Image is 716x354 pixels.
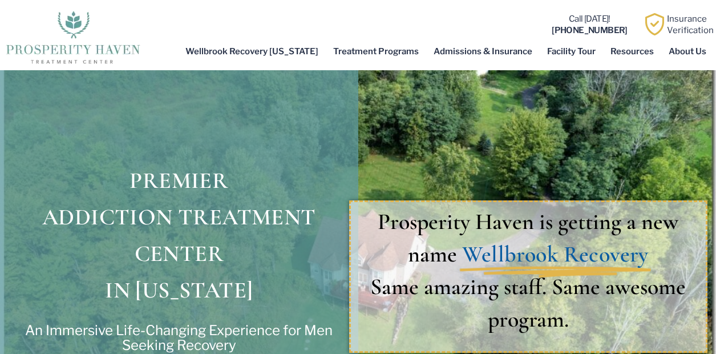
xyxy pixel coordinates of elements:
a: InsuranceVerification [667,14,714,35]
p: An Immersive Life-Changing Experience for Men Seeking Recovery [14,323,344,353]
img: The logo for Prosperity Haven Addiction Recovery Center. [2,8,143,65]
h1: PREMIER ADDICTION TREATMENT CENTER IN [US_STATE] [6,162,353,308]
a: Resources [603,38,661,65]
b: [PHONE_NUMBER] [552,25,628,35]
img: Learn how Prosperity Haven, a verified substance abuse center can help you overcome your addiction [644,13,666,35]
a: Facility Tour [540,38,603,65]
a: Wellbrook Recovery [US_STATE] [178,38,326,65]
a: Call [DATE]![PHONE_NUMBER] [552,14,628,35]
a: About Us [661,38,714,65]
span: Prosperity Haven is getting a new name [378,208,678,268]
span: Same amazing staff. Same awesome program. [370,273,686,333]
a: Prosperity Haven is getting a new name Wellbrook Recovery Same amazing staff. Same awesome program. [351,206,706,336]
a: Treatment Programs [326,38,426,65]
a: Admissions & Insurance [426,38,540,65]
